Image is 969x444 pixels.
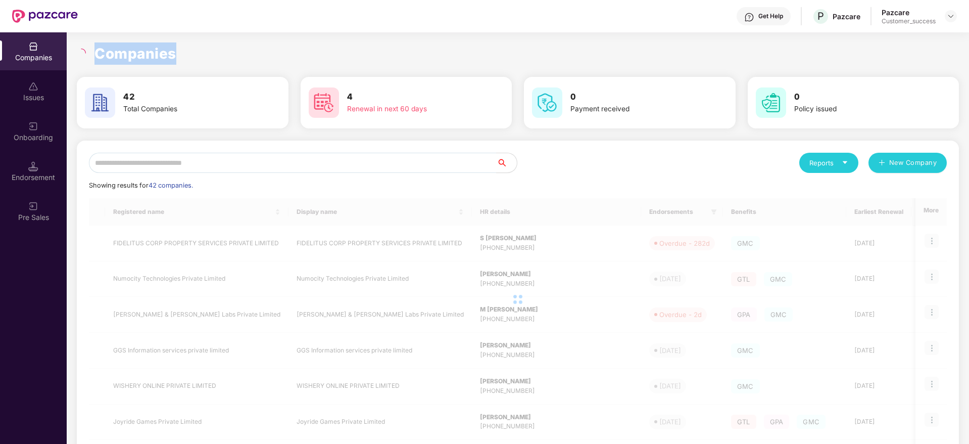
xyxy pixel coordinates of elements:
div: Get Help [758,12,783,20]
span: P [817,10,824,22]
img: svg+xml;base64,PHN2ZyBpZD0iRHJvcGRvd24tMzJ4MzIiIHhtbG5zPSJodHRwOi8vd3d3LnczLm9yZy8yMDAwL3N2ZyIgd2... [947,12,955,20]
div: Customer_success [882,17,936,25]
div: Policy issued [794,104,922,115]
div: Total Companies [123,104,251,115]
div: Payment received [570,104,698,115]
img: svg+xml;base64,PHN2ZyBpZD0iQ29tcGFuaWVzIiB4bWxucz0iaHR0cDovL3d3dy53My5vcmcvMjAwMC9zdmciIHdpZHRoPS... [28,41,38,52]
span: caret-down [842,159,848,166]
button: search [496,153,517,173]
img: svg+xml;base64,PHN2ZyB4bWxucz0iaHR0cDovL3d3dy53My5vcmcvMjAwMC9zdmciIHdpZHRoPSI2MCIgaGVpZ2h0PSI2MC... [85,87,115,118]
span: New Company [889,158,937,168]
h3: 42 [123,91,251,104]
span: loading [77,49,86,58]
div: Pazcare [833,12,860,21]
h3: 0 [570,91,698,104]
img: svg+xml;base64,PHN2ZyB4bWxucz0iaHR0cDovL3d3dy53My5vcmcvMjAwMC9zdmciIHdpZHRoPSI2MCIgaGVpZ2h0PSI2MC... [532,87,562,118]
button: plusNew Company [868,153,947,173]
span: search [496,159,517,167]
img: svg+xml;base64,PHN2ZyB3aWR0aD0iMjAiIGhlaWdodD0iMjAiIHZpZXdCb3g9IjAgMCAyMCAyMCIgZmlsbD0ibm9uZSIgeG... [28,121,38,131]
span: plus [879,159,885,167]
h1: Companies [94,42,176,65]
div: Renewal in next 60 days [347,104,474,115]
img: svg+xml;base64,PHN2ZyBpZD0iSGVscC0zMngzMiIgeG1sbnM9Imh0dHA6Ly93d3cudzMub3JnLzIwMDAvc3ZnIiB3aWR0aD... [744,12,754,22]
div: Reports [809,158,848,168]
div: Pazcare [882,8,936,17]
h3: 4 [347,91,474,104]
span: 42 companies. [149,182,193,189]
h3: 0 [794,91,922,104]
img: New Pazcare Logo [12,10,78,23]
img: svg+xml;base64,PHN2ZyB4bWxucz0iaHR0cDovL3d3dy53My5vcmcvMjAwMC9zdmciIHdpZHRoPSI2MCIgaGVpZ2h0PSI2MC... [309,87,339,118]
img: svg+xml;base64,PHN2ZyB3aWR0aD0iMjAiIGhlaWdodD0iMjAiIHZpZXdCb3g9IjAgMCAyMCAyMCIgZmlsbD0ibm9uZSIgeG... [28,201,38,211]
img: svg+xml;base64,PHN2ZyB3aWR0aD0iMTQuNSIgaGVpZ2h0PSIxNC41IiB2aWV3Qm94PSIwIDAgMTYgMTYiIGZpbGw9Im5vbm... [28,161,38,171]
img: svg+xml;base64,PHN2ZyB4bWxucz0iaHR0cDovL3d3dy53My5vcmcvMjAwMC9zdmciIHdpZHRoPSI2MCIgaGVpZ2h0PSI2MC... [756,87,786,118]
span: Showing results for [89,182,193,189]
img: svg+xml;base64,PHN2ZyBpZD0iSXNzdWVzX2Rpc2FibGVkIiB4bWxucz0iaHR0cDovL3d3dy53My5vcmcvMjAwMC9zdmciIH... [28,81,38,92]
